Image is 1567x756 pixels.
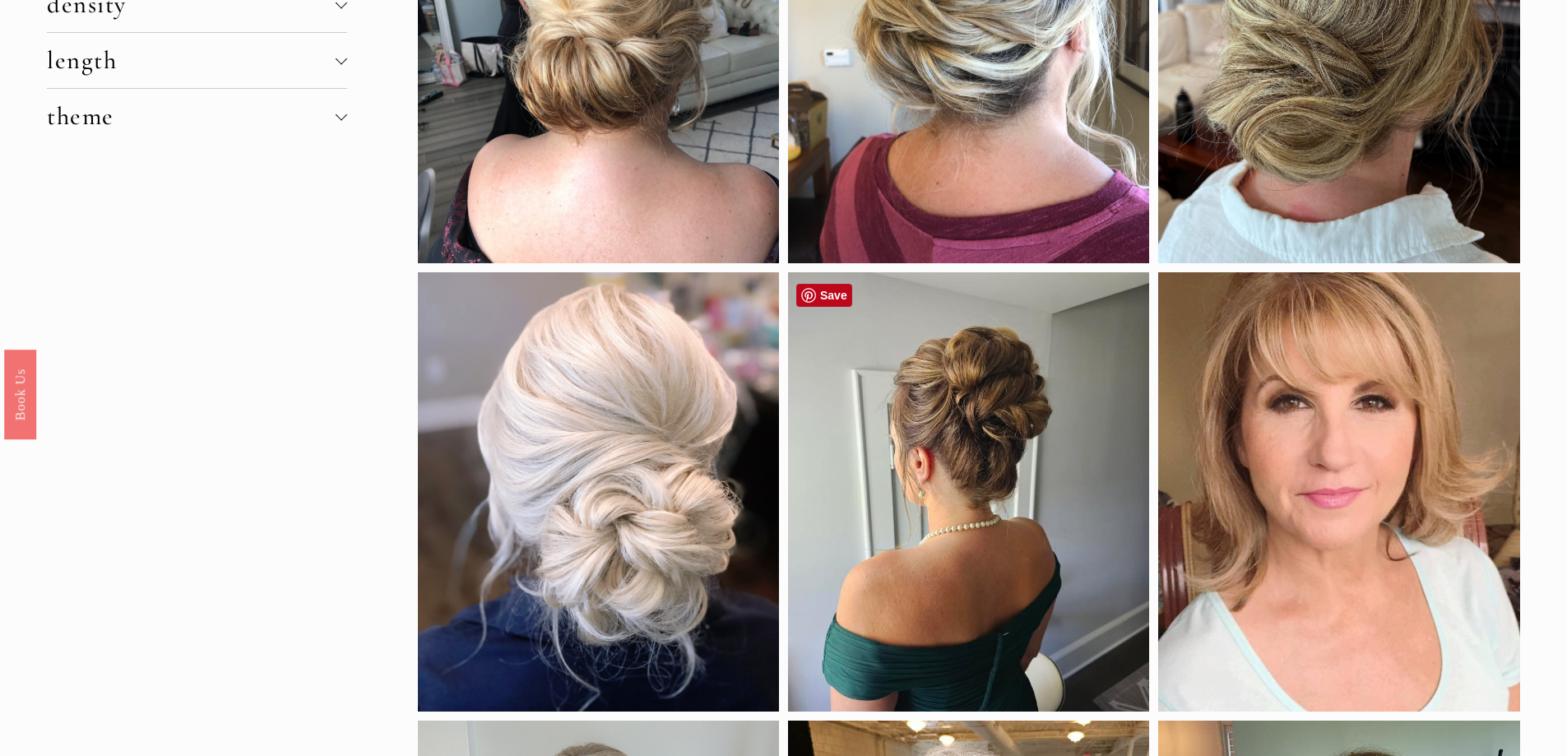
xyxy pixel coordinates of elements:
button: theme [47,89,346,144]
button: length [47,33,346,88]
a: Book Us [4,349,36,438]
span: length [47,45,335,76]
a: Pin it! [796,284,852,307]
span: theme [47,101,335,132]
